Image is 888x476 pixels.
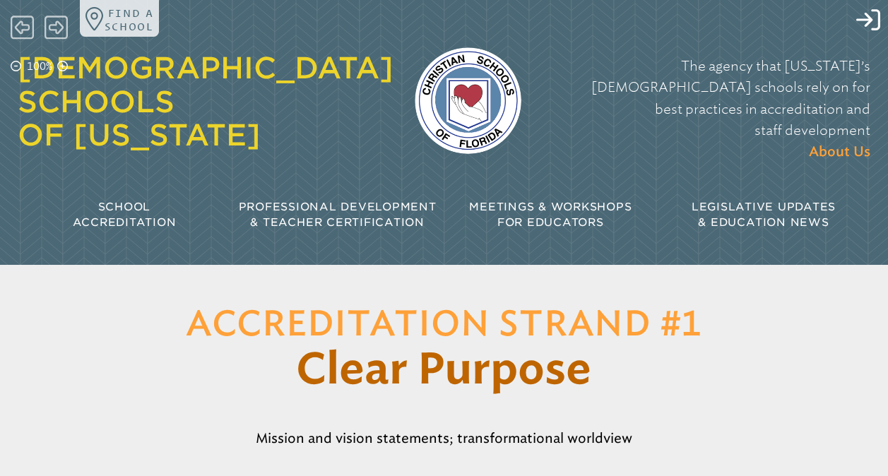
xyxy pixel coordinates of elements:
[809,145,870,159] span: About Us
[105,7,153,34] p: Find a school
[11,14,34,41] span: Back
[102,347,786,395] span: Clear Purpose
[469,201,632,230] span: Meetings & Workshops for Educators
[73,201,177,230] span: School Accreditation
[24,59,55,75] p: 100%
[591,58,870,138] span: The agency that [US_STATE]’s [DEMOGRAPHIC_DATA] schools rely on for best practices in accreditati...
[239,201,437,230] span: Professional Development & Teacher Certification
[165,428,724,449] p: Mission and vision statements; transformational worldview
[102,318,786,334] span: Accreditation Strand #1
[692,201,836,230] span: Legislative Updates & Education News
[415,47,521,154] img: csf-logo-web-colors.png
[18,50,393,153] a: [DEMOGRAPHIC_DATA] Schools of [US_STATE]
[45,14,68,41] span: Forward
